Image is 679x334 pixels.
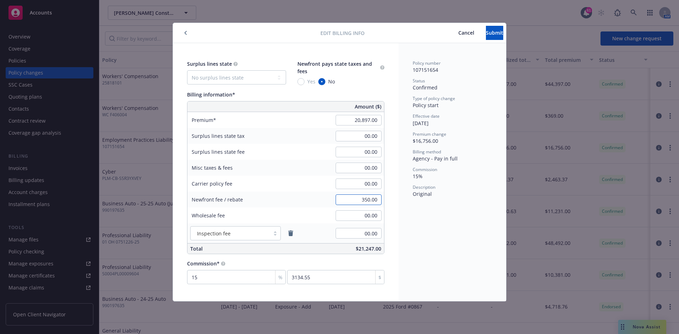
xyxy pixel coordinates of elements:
span: Premium [192,117,216,123]
span: Effective date [413,113,440,119]
span: $21,247.00 [356,245,381,252]
span: Status [413,78,425,84]
span: No [328,78,335,85]
span: Newfront fee / rebate [192,196,243,203]
input: 0.00 [336,163,382,173]
input: No [318,78,325,85]
span: [DATE] [413,120,429,127]
input: 0.00 [336,115,382,125]
span: Inspection fee [197,230,231,237]
span: $ [378,274,381,281]
span: Type of policy change [413,95,455,101]
span: Description [413,184,435,190]
span: Carrier policy fee [192,180,232,187]
span: Misc taxes & fees [192,164,233,171]
span: Policy number [413,60,441,66]
span: Edit billing info [320,29,365,37]
input: 0.00 [336,178,382,189]
input: 0.00 [336,228,382,239]
span: Surplus lines state fee [192,148,245,155]
input: 0.00 [336,194,382,205]
span: Policy start [413,102,439,109]
span: Cancel [458,29,474,36]
button: Cancel [447,26,486,40]
span: 15% [413,173,423,180]
span: Premium change [413,131,446,137]
span: Confirmed [413,84,437,91]
span: Amount ($) [355,103,381,110]
span: Newfront pays state taxes and fees [297,60,372,75]
span: % [278,274,283,281]
span: Original [413,191,432,197]
span: $16,756.00 [413,137,438,144]
span: Surplus lines state tax [192,133,244,139]
span: Commission* [187,260,220,267]
span: Billing information* [187,91,235,98]
span: 107151654 [413,66,438,73]
input: 0.00 [336,210,382,221]
input: 0.00 [336,147,382,157]
span: Billing method [413,149,441,155]
button: Submit [486,26,503,40]
span: Commission [413,166,437,172]
input: 0.00 [336,131,382,141]
span: Submit [486,29,503,36]
input: Yes [297,78,304,85]
span: Yes [307,78,315,85]
a: remove [286,229,295,238]
span: Inspection fee [194,230,266,237]
span: Surplus lines state [187,60,232,67]
span: Agency - Pay in full [413,155,458,162]
span: Total [190,245,203,252]
span: Wholesale fee [192,212,225,219]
